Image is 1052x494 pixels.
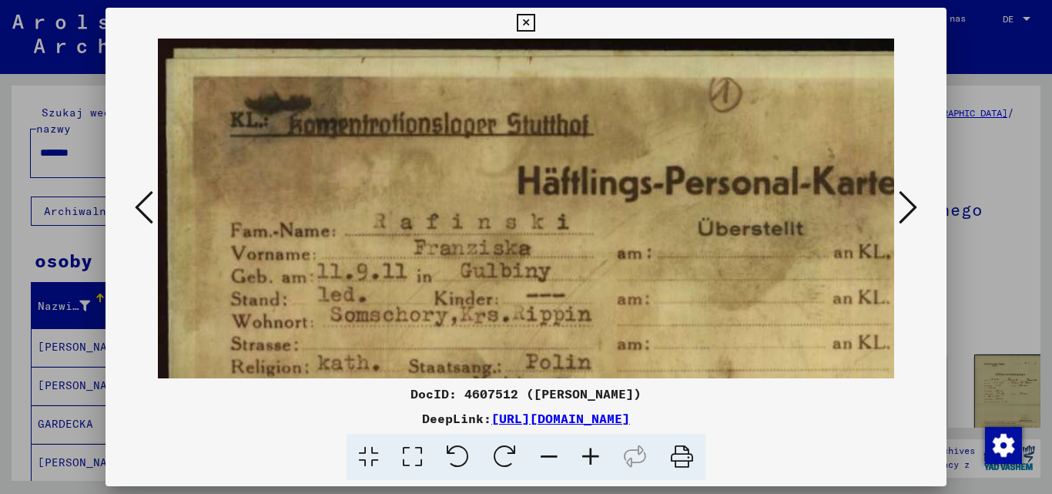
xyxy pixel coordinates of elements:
font: DocID: 4607512 ([PERSON_NAME]) [410,386,642,402]
img: Zmiana zgody [985,427,1022,464]
font: DeepLink: [422,411,491,426]
a: [URL][DOMAIN_NAME] [491,411,630,426]
div: Zmiana zgody [984,426,1021,463]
